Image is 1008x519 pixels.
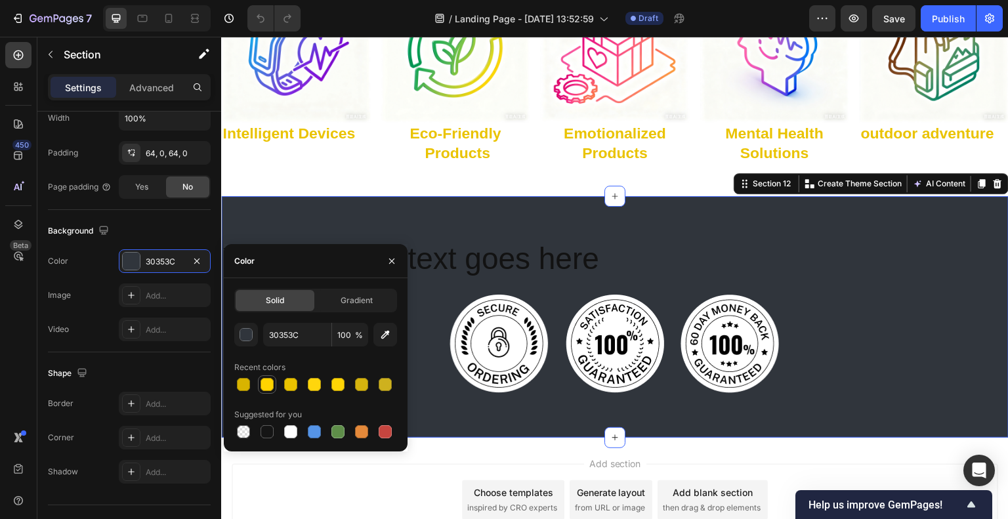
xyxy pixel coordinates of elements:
[234,362,285,373] div: Recent colors
[341,295,373,306] span: Gradient
[932,12,965,26] div: Publish
[146,290,207,302] div: Add...
[639,12,658,24] span: Draft
[221,37,1008,519] iframe: Design area
[354,465,424,477] span: from URL or image
[808,499,963,511] span: Help us improve GemPages!
[263,323,331,346] input: Eg: FFFFFF
[341,254,446,359] img: Alt Image
[266,295,284,306] span: Solid
[1,203,786,242] p: Your heading text goes here
[234,255,255,267] div: Color
[247,5,301,31] div: Undo/Redo
[234,409,302,421] div: Suggested for you
[146,398,207,410] div: Add...
[355,329,363,341] span: %
[48,112,70,124] div: Width
[146,324,207,336] div: Add...
[48,365,90,383] div: Shape
[48,222,112,240] div: Background
[808,497,979,512] button: Show survey - Help us improve GemPages!
[135,181,148,193] span: Yes
[5,5,98,31] button: 7
[442,465,539,477] span: then drag & drop elements
[529,141,572,153] div: Section 12
[883,13,905,24] span: Save
[146,148,207,159] div: 64, 0, 64, 0
[86,10,92,26] p: 7
[119,106,210,130] input: Auto
[48,181,112,193] div: Page padding
[65,81,102,94] p: Settings
[253,449,332,463] div: Choose templates
[363,420,425,434] span: Add section
[48,323,69,335] div: Video
[12,140,31,150] div: 450
[146,256,184,268] div: 30353C
[226,254,331,359] img: Alt Image
[449,12,452,26] span: /
[64,47,171,62] p: Section
[356,449,425,463] div: Generate layout
[48,147,78,159] div: Padding
[319,86,468,128] h2: Emotionalized Products
[159,86,308,128] h2: Eco-Friendly Products
[48,398,73,409] div: Border
[963,455,995,486] div: Open Intercom Messenger
[451,449,532,463] div: Add blank section
[872,5,915,31] button: Save
[597,141,681,153] p: Create Theme Section
[479,86,628,128] h2: Mental Health Solutions
[48,432,74,444] div: Corner
[48,255,68,267] div: Color
[455,12,594,26] span: Landing Page - [DATE] 13:52:59
[457,254,562,359] img: Alt Image
[129,81,174,94] p: Advanced
[48,466,78,478] div: Shadow
[246,465,336,477] span: inspired by CRO experts
[10,240,31,251] div: Beta
[48,289,71,301] div: Image
[921,5,976,31] button: Publish
[146,467,207,478] div: Add...
[689,139,747,155] button: AI Content
[182,181,193,193] span: No
[639,86,787,108] h2: outdoor adventure
[146,432,207,444] div: Add...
